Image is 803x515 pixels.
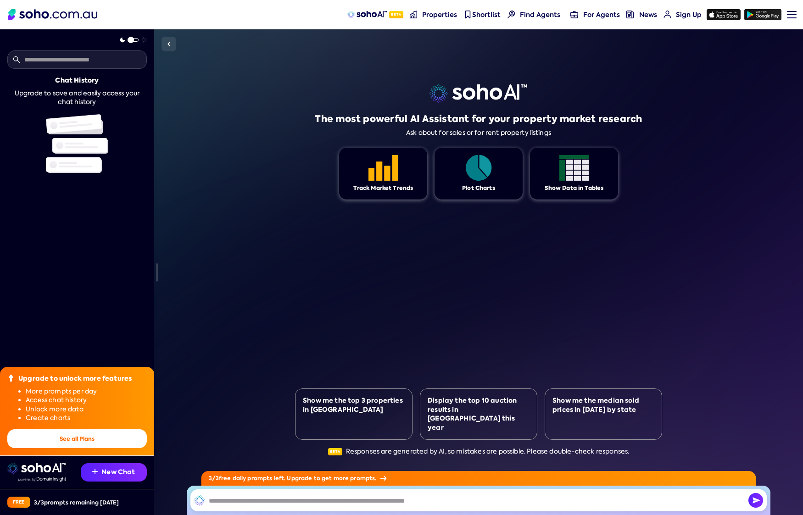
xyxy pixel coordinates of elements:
div: Free [7,497,30,508]
img: Feature 1 icon [559,155,589,181]
img: news-nav icon [626,11,634,18]
img: Arrow icon [380,476,386,481]
img: properties-nav icon [410,11,418,18]
h1: The most powerful AI Assistant for your property market research [315,112,642,125]
div: Plot Charts [462,184,495,192]
img: sohoai logo [7,463,66,474]
img: Find agents icon [507,11,515,18]
div: Display the top 10 auction results in [GEOGRAPHIC_DATA] this year [428,396,530,432]
button: See all Plans [7,429,147,448]
img: for-agents-nav icon [664,11,671,18]
img: sohoAI logo [347,11,386,18]
div: Chat History [55,76,99,85]
div: Responses are generated by AI, so mistakes are possible. Please double-check responses. [328,447,630,456]
div: Upgrade to save and easily access your chat history [7,89,147,107]
img: Send icon [748,493,763,508]
button: Send [748,493,763,508]
img: shortlist-nav icon [464,11,472,18]
div: 3 / 3 prompts remaining [DATE] [34,498,119,506]
img: for-agents-nav icon [570,11,578,18]
span: Sign Up [676,10,702,19]
img: SohoAI logo black [194,495,205,506]
span: For Agents [583,10,620,19]
span: Beta [328,448,342,455]
li: Access chat history [26,396,147,405]
img: Feature 1 icon [464,155,494,181]
div: 3 / 3 free daily prompts left. Upgrade to get more prompts. [201,471,756,486]
div: Track Market Trends [353,184,413,192]
div: Ask about for sales or for rent property listings [406,129,551,137]
li: Unlock more data [26,405,147,414]
div: Upgrade to unlock more features [18,374,132,383]
img: app-store icon [707,9,741,20]
button: New Chat [81,463,147,482]
img: sohoai logo [429,84,527,103]
img: Upgrade icon [7,374,15,382]
img: Sidebar toggle icon [163,39,174,50]
span: Properties [422,10,457,19]
li: Create charts [26,414,147,423]
span: News [639,10,657,19]
img: Chat history illustration [46,114,108,173]
img: Feature 1 icon [368,155,398,181]
span: Find Agents [520,10,560,19]
span: Shortlist [472,10,501,19]
div: Show Data in Tables [545,184,604,192]
span: Beta [389,11,403,18]
div: Show me the median sold prices in [DATE] by state [552,396,654,414]
li: More prompts per day [26,387,147,396]
img: Soho Logo [8,9,97,20]
div: Show me the top 3 properties in [GEOGRAPHIC_DATA] [303,396,405,414]
img: Recommendation icon [92,469,98,474]
img: google-play icon [744,9,781,20]
img: Data provided by Domain Insight [18,477,66,482]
